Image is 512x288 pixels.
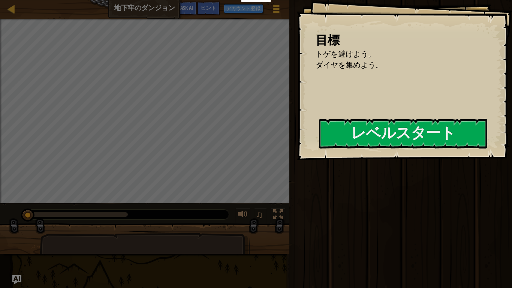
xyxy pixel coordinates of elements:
span: ヒント [201,4,216,11]
button: Ask AI [12,275,21,284]
button: ゲームメニューを見る [267,1,286,19]
li: ダイヤを集めよう。 [306,60,484,70]
div: 目標 [316,31,486,49]
span: ♫ [256,209,263,220]
button: レベルスタート [319,119,487,148]
li: トゲを避けよう。 [306,49,484,60]
button: アカウント登録 [224,4,263,13]
button: ♫ [254,208,267,223]
span: Ask AI [180,4,193,11]
button: Ask AI [177,1,197,15]
button: 音量を調整する [235,208,250,223]
button: Toggle fullscreen [271,208,286,223]
span: トゲを避けよう。 [316,49,376,59]
span: ダイヤを集めよう。 [316,60,383,70]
